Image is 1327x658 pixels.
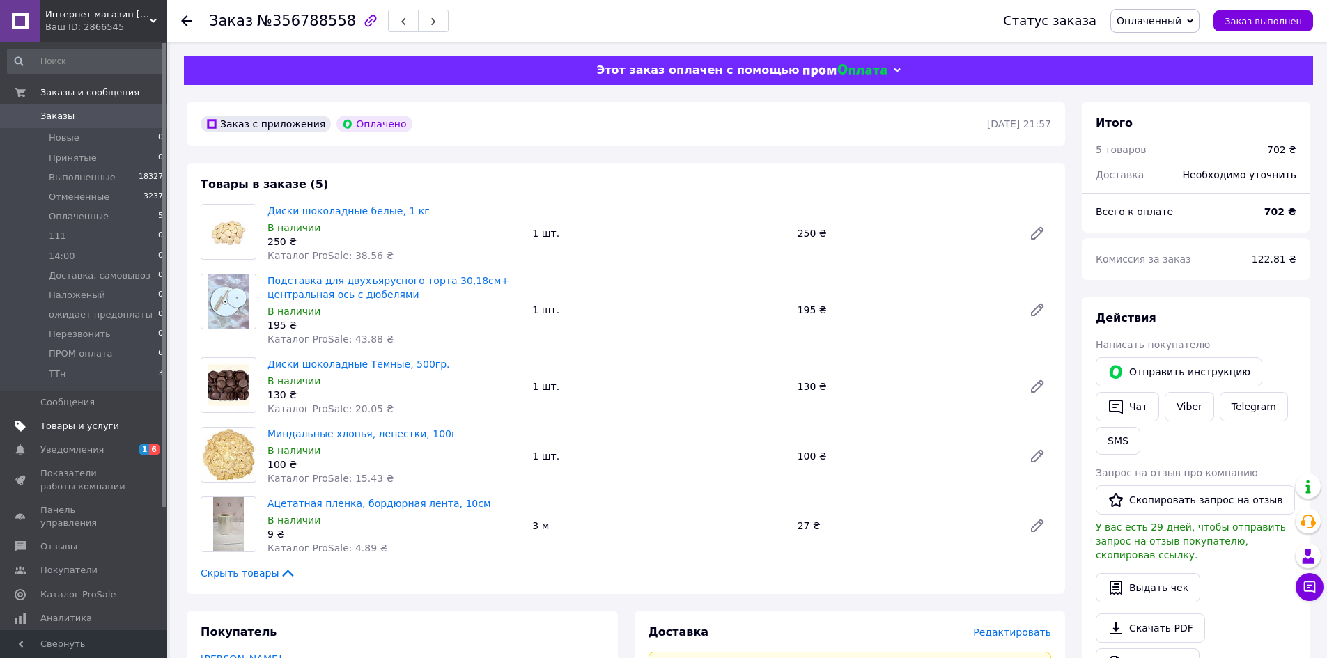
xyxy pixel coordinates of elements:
[792,516,1018,535] div: 27 ₴
[49,269,150,282] span: Доставка, самовывоз
[792,377,1018,396] div: 130 ₴
[158,328,163,340] span: 0
[49,191,109,203] span: Отмененные
[40,504,129,529] span: Панель управления
[649,625,709,639] span: Доставка
[1023,442,1051,470] a: Редактировать
[158,250,163,263] span: 0
[49,171,116,184] span: Выполненные
[49,289,105,301] span: Наложеный
[267,250,394,261] span: Каталог ProSale: 38.56 ₴
[158,368,163,380] span: 3
[158,210,163,223] span: 5
[40,396,95,409] span: Сообщения
[49,347,112,360] span: ПРОМ оплата
[267,515,320,526] span: В наличии
[1096,169,1144,180] span: Доставка
[1096,427,1140,455] button: SMS
[201,625,277,639] span: Покупатель
[1117,15,1181,26] span: Оплаченный
[803,64,887,77] img: evopay logo
[201,214,256,250] img: Диски шоколадные белые, 1 кг
[267,359,449,370] a: Диски шоколадные Темные, 500гр.
[596,63,799,77] span: Этот заказ оплачен с помощью
[49,210,109,223] span: Оплаченные
[139,444,150,455] span: 1
[1023,512,1051,540] a: Редактировать
[49,230,66,242] span: 111
[267,388,521,402] div: 130 ₴
[201,116,331,132] div: Заказ с приложения
[267,334,394,345] span: Каталог ProSale: 43.88 ₴
[1296,573,1324,601] button: Чат с покупателем
[267,205,430,217] a: Диски шоколадные белые, 1 кг
[1220,392,1288,421] a: Telegram
[1023,296,1051,324] a: Редактировать
[1023,219,1051,247] a: Редактировать
[49,328,111,340] span: Перезвонить
[1023,373,1051,400] a: Редактировать
[1096,253,1191,265] span: Комиссия за заказ
[149,444,160,455] span: 6
[1003,14,1096,28] div: Статус заказа
[1096,311,1156,324] span: Действия
[1096,116,1133,130] span: Итого
[7,49,164,74] input: Поиск
[973,627,1051,638] span: Редактировать
[201,178,328,191] span: Товары в заказе (5)
[40,564,98,577] span: Покупатели
[792,446,1018,466] div: 100 ₴
[267,306,320,317] span: В наличии
[267,457,521,471] div: 100 ₴
[1096,485,1295,515] button: Скопировать запрос на отзыв
[40,467,129,492] span: Показатели работы компании
[181,14,192,28] div: Вернуться назад
[143,191,163,203] span: 3237
[208,358,249,412] img: Диски шоколадные Темные, 500гр.
[49,308,153,321] span: ожидает предоплаты
[267,318,521,332] div: 195 ₴
[40,420,119,432] span: Товары и услуги
[49,250,75,263] span: 14:00
[139,171,163,184] span: 18327
[40,110,75,123] span: Заказы
[267,473,394,484] span: Каталог ProSale: 15.43 ₴
[1267,143,1296,157] div: 702 ₴
[40,86,139,99] span: Заказы и сообщения
[336,116,412,132] div: Оплачено
[213,497,244,551] img: Ацетатная пленка, бордюрная лента, 10см
[527,516,791,535] div: 3 м
[267,222,320,233] span: В наличии
[527,377,791,396] div: 1 шт.
[267,275,509,300] a: Подставка для двухъярусного торта 30,18см+ центральная ось с дюбелями
[527,224,791,243] div: 1 шт.
[158,132,163,144] span: 0
[1213,10,1313,31] button: Заказ выполнен
[158,269,163,282] span: 0
[257,13,356,29] span: №356788558
[1264,206,1296,217] b: 702 ₴
[158,289,163,301] span: 0
[267,375,320,386] span: В наличии
[1096,357,1262,386] button: Отправить инструкцию
[158,347,163,360] span: 6
[267,498,490,509] a: Ацетатная пленка, бордюрная лента, 10см
[40,588,116,601] span: Каталог ProSale
[1096,467,1258,478] span: Запрос на отзыв про компанию
[1096,206,1173,217] span: Всего к оплате
[49,368,65,380] span: ТТн
[49,152,97,164] span: Принятые
[792,300,1018,320] div: 195 ₴
[527,446,791,466] div: 1 шт.
[45,8,150,21] span: Интернет магазин Карамель
[792,224,1018,243] div: 250 ₴
[267,445,320,456] span: В наличии
[201,566,296,580] span: Скрыть товары
[40,444,104,456] span: Уведомления
[1096,339,1210,350] span: Написать покупателю
[158,230,163,242] span: 0
[267,403,394,414] span: Каталог ProSale: 20.05 ₴
[158,308,163,321] span: 0
[208,274,249,329] img: Подставка для двухъярусного торта 30,18см+ центральная ось с дюбелями
[1252,253,1296,265] span: 122.81 ₴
